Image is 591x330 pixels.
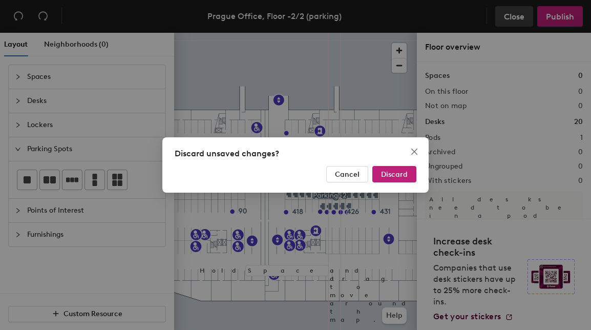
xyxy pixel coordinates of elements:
[326,166,368,182] button: Cancel
[175,148,416,160] div: Discard unsaved changes?
[335,170,360,179] span: Cancel
[372,166,416,182] button: Discard
[406,148,423,156] span: Close
[381,170,408,179] span: Discard
[406,143,423,160] button: Close
[410,148,418,156] span: close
